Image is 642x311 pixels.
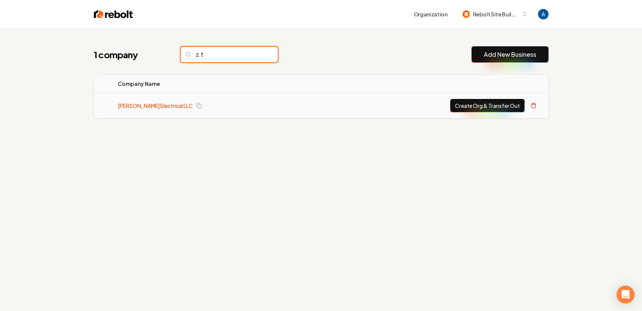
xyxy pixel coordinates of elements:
[484,50,536,59] a: Add New Business
[538,9,549,19] button: Open user button
[463,10,470,18] img: Rebolt Site Builder
[617,286,635,304] div: Open Intercom Messenger
[409,7,452,21] button: Organization
[94,9,133,19] img: Rebolt Logo
[118,102,193,109] a: [PERSON_NAME] Electrical LLC
[181,47,278,62] input: Search...
[94,49,166,60] h1: 1 company
[538,9,549,19] img: Andrew Magana
[450,99,525,112] button: Create Org & Transfer Out
[473,10,519,18] span: Rebolt Site Builder
[112,75,321,93] th: Company Name
[471,46,549,63] button: Add New Business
